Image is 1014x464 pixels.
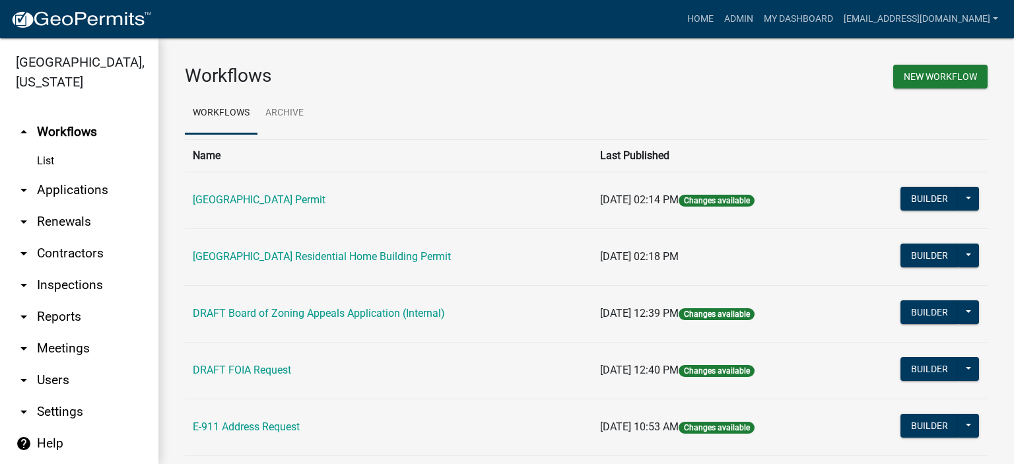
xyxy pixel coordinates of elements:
[600,307,679,319] span: [DATE] 12:39 PM
[900,414,959,438] button: Builder
[16,124,32,140] i: arrow_drop_up
[679,422,754,434] span: Changes available
[838,7,1003,32] a: [EMAIL_ADDRESS][DOMAIN_NAME]
[679,195,754,207] span: Changes available
[16,309,32,325] i: arrow_drop_down
[16,404,32,420] i: arrow_drop_down
[257,92,312,135] a: Archive
[185,92,257,135] a: Workflows
[193,193,325,206] a: [GEOGRAPHIC_DATA] Permit
[893,65,988,88] button: New Workflow
[759,7,838,32] a: My Dashboard
[16,246,32,261] i: arrow_drop_down
[16,341,32,356] i: arrow_drop_down
[185,65,576,87] h3: Workflows
[900,357,959,381] button: Builder
[900,300,959,324] button: Builder
[719,7,759,32] a: Admin
[193,364,291,376] a: DRAFT FOIA Request
[679,308,754,320] span: Changes available
[16,277,32,293] i: arrow_drop_down
[682,7,719,32] a: Home
[900,244,959,267] button: Builder
[600,364,679,376] span: [DATE] 12:40 PM
[193,307,445,319] a: DRAFT Board of Zoning Appeals Application (Internal)
[16,372,32,388] i: arrow_drop_down
[16,182,32,198] i: arrow_drop_down
[185,139,592,172] th: Name
[600,420,679,433] span: [DATE] 10:53 AM
[592,139,845,172] th: Last Published
[193,420,300,433] a: E-911 Address Request
[16,436,32,451] i: help
[600,250,679,263] span: [DATE] 02:18 PM
[679,365,754,377] span: Changes available
[193,250,451,263] a: [GEOGRAPHIC_DATA] Residential Home Building Permit
[600,193,679,206] span: [DATE] 02:14 PM
[16,214,32,230] i: arrow_drop_down
[900,187,959,211] button: Builder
